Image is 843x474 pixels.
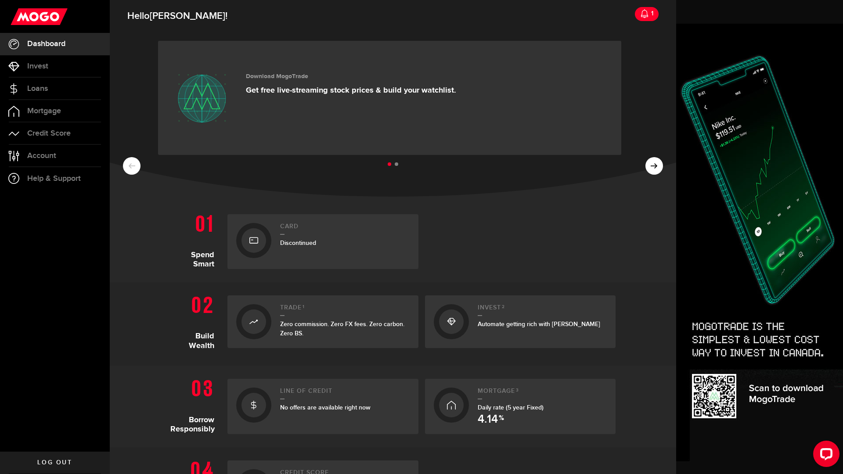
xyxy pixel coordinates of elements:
[280,320,404,337] span: Zero commission. Zero FX fees. Zero carbon. Zero BS.
[27,62,48,70] span: Invest
[27,40,65,48] span: Dashboard
[649,4,653,23] div: 1
[280,239,316,247] span: Discontinued
[635,7,659,21] a: 1
[425,295,616,348] a: Invest2Automate getting rich with [PERSON_NAME]
[280,304,410,316] h2: Trade
[478,304,607,316] h2: Invest
[158,41,621,155] a: Download MogoTrade Get free live-streaming stock prices & build your watchlist.
[280,223,410,235] h2: Card
[227,379,418,434] a: Line of creditNo offers are available right now
[499,415,504,425] span: %
[280,388,410,399] h2: Line of credit
[27,175,81,183] span: Help & Support
[27,85,48,93] span: Loans
[170,210,221,269] h1: Spend Smart
[127,7,227,25] span: Hello !
[280,404,371,411] span: No offers are available right now
[246,86,456,95] p: Get free live-streaming stock prices & build your watchlist.
[27,129,71,137] span: Credit Score
[170,374,221,434] h1: Borrow Responsibly
[478,404,544,411] span: Daily rate (5 year Fixed)
[478,414,498,425] span: 4.14
[27,152,56,160] span: Account
[478,388,607,399] h2: Mortgage
[502,304,505,309] sup: 2
[516,388,519,393] sup: 3
[150,10,225,22] span: [PERSON_NAME]
[227,214,418,269] a: CardDiscontinued
[806,437,843,474] iframe: LiveChat chat widget
[170,291,221,352] h1: Build Wealth
[478,320,600,328] span: Automate getting rich with [PERSON_NAME]
[37,460,72,466] span: Log out
[303,304,305,309] sup: 1
[676,24,843,474] img: Side-banner-trade-up-1126-380x1026
[227,295,418,348] a: Trade1Zero commission. Zero FX fees. Zero carbon. Zero BS.
[246,73,456,80] h3: Download MogoTrade
[425,379,616,434] a: Mortgage3Daily rate (5 year Fixed) 4.14 %
[27,107,61,115] span: Mortgage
